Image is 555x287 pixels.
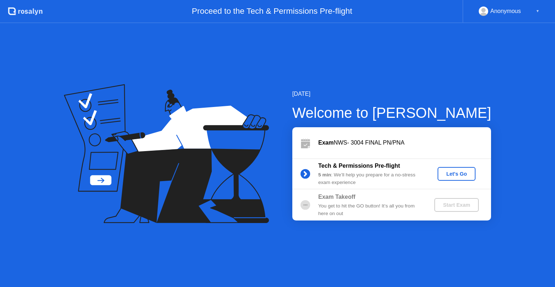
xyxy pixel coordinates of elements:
b: 5 min [318,172,331,177]
div: NWS- 3004 FINAL PN/PNA [318,138,491,147]
div: [DATE] [292,90,491,98]
div: ▼ [536,7,539,16]
div: Start Exam [437,202,476,208]
div: You get to hit the GO button! It’s all you from here on out [318,202,422,217]
button: Let's Go [438,167,476,181]
b: Tech & Permissions Pre-flight [318,163,400,169]
b: Exam [318,140,334,146]
b: Exam Takeoff [318,194,356,200]
div: Let's Go [440,171,473,177]
div: : We’ll help you prepare for a no-stress exam experience [318,171,422,186]
div: Welcome to [PERSON_NAME] [292,102,491,124]
button: Start Exam [434,198,479,212]
div: Anonymous [490,7,521,16]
